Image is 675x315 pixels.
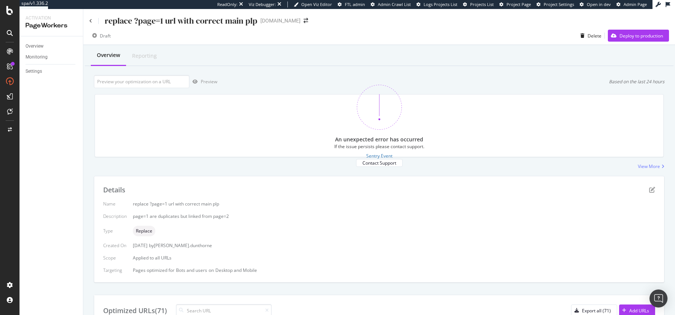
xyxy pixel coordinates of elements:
div: ReadOnly: [217,1,238,7]
div: Applied to all URLs [103,201,655,273]
div: Settings [26,67,42,75]
div: Contact Support [362,160,396,166]
span: Project Page [507,1,531,7]
div: View More [638,163,660,169]
button: Preview [189,76,217,88]
div: Open Intercom Messenger [649,289,667,307]
div: Type [103,228,127,234]
div: Pages optimized for on [133,267,655,273]
div: Description [103,213,127,219]
a: Admin Crawl List [371,1,411,7]
div: Bots and users [176,267,207,273]
div: Scope [103,255,127,261]
a: Logs Projects List [416,1,457,7]
div: Overview [26,42,44,50]
button: Delete [577,30,601,42]
span: Logs Projects List [424,1,457,7]
div: PageWorkers [26,21,77,30]
span: Replace [136,229,152,233]
div: Reporting [132,52,157,60]
a: Click to go back [89,19,92,23]
a: Project Settings [537,1,574,7]
span: Projects List [470,1,494,7]
a: Monitoring [26,53,78,61]
button: Deploy to production [608,30,669,42]
div: Draft [100,33,111,39]
a: Open Viz Editor [294,1,332,7]
a: Overview [26,42,78,50]
img: 370bne1z.png [357,85,402,130]
div: Delete [588,33,601,39]
a: Project Page [499,1,531,7]
span: Open in dev [587,1,611,7]
a: View More [638,163,664,169]
span: Project Settings [544,1,574,7]
div: Name [103,201,127,207]
div: Deploy to production [619,33,663,39]
a: Open in dev [580,1,611,7]
span: Admin Crawl List [378,1,411,7]
div: Monitoring [26,53,48,61]
div: Targeting [103,267,127,273]
span: FTL admin [345,1,365,7]
div: Overview [97,51,120,59]
div: Export all (71) [582,307,611,314]
div: replace ?page=1 url with correct main plp [105,15,257,27]
div: neutral label [133,226,155,236]
div: An unexpected error has occurred [335,136,423,143]
button: Contact Support [356,159,403,167]
span: Open Viz Editor [301,1,332,7]
div: replace ?page=1 url with correct main plp [133,201,655,207]
div: [DATE] [133,242,655,249]
a: Admin Page [616,1,647,7]
div: Preview [201,78,217,85]
div: Add URLs [629,307,649,314]
div: Viz Debugger: [249,1,276,7]
input: Preview your optimization on a URL [94,75,189,88]
a: Projects List [463,1,494,7]
div: Desktop and Mobile [215,267,257,273]
div: If the issue persists please contact support. [334,143,424,150]
div: [DOMAIN_NAME] [260,17,301,24]
div: pen-to-square [649,187,655,193]
div: Details [103,185,125,195]
div: Based on the last 24 hours [609,78,664,85]
div: by [PERSON_NAME].dunthorne [149,242,212,249]
div: Created On [103,242,127,249]
span: Admin Page [624,1,647,7]
div: page=1 are duplicates but linked from page=2 [133,213,655,219]
a: Settings [26,67,78,75]
div: arrow-right-arrow-left [304,18,308,23]
a: FTL admin [338,1,365,7]
a: Sentry Event [366,153,392,159]
div: Activation [26,15,77,21]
